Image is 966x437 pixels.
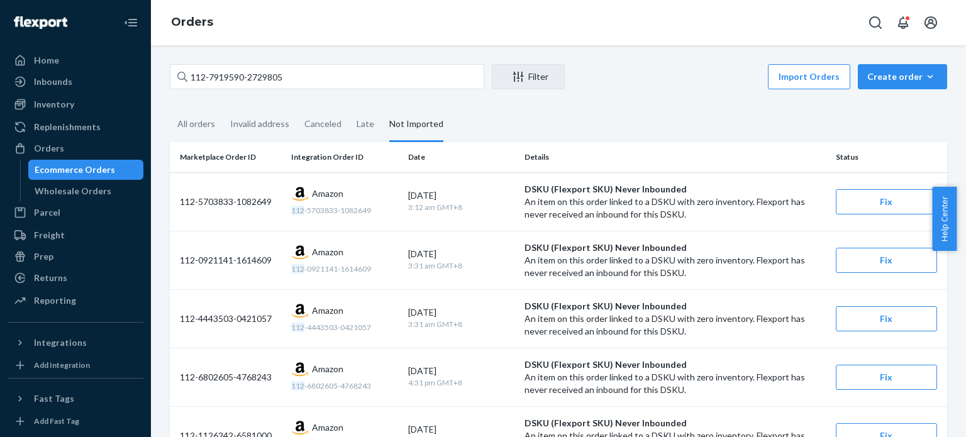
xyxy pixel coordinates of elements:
[34,272,67,284] div: Returns
[525,183,825,196] p: DSKU (Flexport SKU) Never Inbounded
[525,358,825,371] p: DSKU (Flexport SKU) Never Inbounded
[180,313,281,325] div: 112-4443503-0421057
[768,64,850,89] button: Import Orders
[34,336,87,349] div: Integrations
[34,75,72,88] div: Inbounds
[291,205,397,216] div: -5703833-1082649
[35,185,111,197] div: Wholesale Orders
[34,294,76,307] div: Reporting
[836,248,937,273] button: Fix
[8,202,143,223] a: Parcel
[180,371,281,384] div: 112-6802605-4768243
[8,414,143,429] a: Add Fast Tag
[932,187,957,251] button: Help Center
[34,98,74,111] div: Inventory
[867,70,938,83] div: Create order
[408,202,514,214] div: 3:12 am GMT+8
[34,229,65,241] div: Freight
[312,187,343,200] span: Amazon
[8,333,143,353] button: Integrations
[8,94,143,114] a: Inventory
[408,306,514,319] div: [DATE]
[286,142,402,172] th: Integration Order ID
[8,72,143,92] a: Inbounds
[891,10,916,35] button: Open notifications
[836,189,937,214] button: Fix
[34,206,60,219] div: Parcel
[357,108,374,140] div: Late
[525,313,825,338] p: An item on this order linked to a DSKU with zero inventory. Flexport has never received an inboun...
[312,246,343,258] span: Amazon
[408,365,514,377] div: [DATE]
[312,363,343,375] span: Amazon
[170,64,484,89] input: Search orders
[836,306,937,331] button: Fix
[14,16,67,29] img: Flexport logo
[291,206,304,215] em: 112
[291,380,397,391] div: -6802605-4768243
[312,421,343,434] span: Amazon
[291,264,304,274] em: 112
[8,138,143,158] a: Orders
[171,15,213,29] a: Orders
[525,254,825,279] p: An item on this order linked to a DSKU with zero inventory. Flexport has never received an inboun...
[408,319,514,331] div: 3:31 am GMT+8
[8,268,143,288] a: Returns
[28,160,144,180] a: Ecommerce Orders
[408,260,514,272] div: 3:31 am GMT+8
[8,389,143,409] button: Fast Tags
[408,189,514,202] div: [DATE]
[8,50,143,70] a: Home
[8,225,143,245] a: Freight
[230,108,289,140] div: Invalid address
[34,54,59,67] div: Home
[858,64,947,89] button: Create order
[291,263,397,274] div: -0921141-1614609
[34,121,101,133] div: Replenishments
[170,142,286,172] th: Marketplace Order ID
[35,163,115,176] div: Ecommerce Orders
[525,417,825,429] p: DSKU (Flexport SKU) Never Inbounded
[836,365,937,390] button: Fix
[408,248,514,260] div: [DATE]
[8,290,143,311] a: Reporting
[34,250,53,263] div: Prep
[525,241,825,254] p: DSKU (Flexport SKU) Never Inbounded
[8,117,143,137] a: Replenishments
[28,181,144,201] a: Wholesale Orders
[291,381,304,390] em: 112
[291,322,397,333] div: -4443503-0421057
[918,10,943,35] button: Open account menu
[34,360,90,370] div: Add Integration
[161,4,223,41] ol: breadcrumbs
[525,196,825,221] p: An item on this order linked to a DSKU with zero inventory. Flexport has never received an inboun...
[304,108,341,140] div: Canceled
[177,108,215,140] div: All orders
[34,416,79,426] div: Add Fast Tag
[34,142,64,155] div: Orders
[403,142,519,172] th: Date
[291,323,304,332] em: 112
[34,392,74,405] div: Fast Tags
[389,108,443,142] div: Not Imported
[312,304,343,317] span: Amazon
[180,196,281,208] div: 112-5703833-1082649
[180,254,281,267] div: 112-0921141-1614609
[408,377,514,389] div: 4:31 pm GMT+8
[519,142,830,172] th: Details
[863,10,888,35] button: Open Search Box
[118,10,143,35] button: Close Navigation
[831,142,947,172] th: Status
[525,371,825,396] p: An item on this order linked to a DSKU with zero inventory. Flexport has never received an inboun...
[525,300,825,313] p: DSKU (Flexport SKU) Never Inbounded
[8,246,143,267] a: Prep
[408,423,514,436] div: [DATE]
[8,358,143,373] a: Add Integration
[492,64,565,89] button: Filter
[492,70,564,83] div: Filter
